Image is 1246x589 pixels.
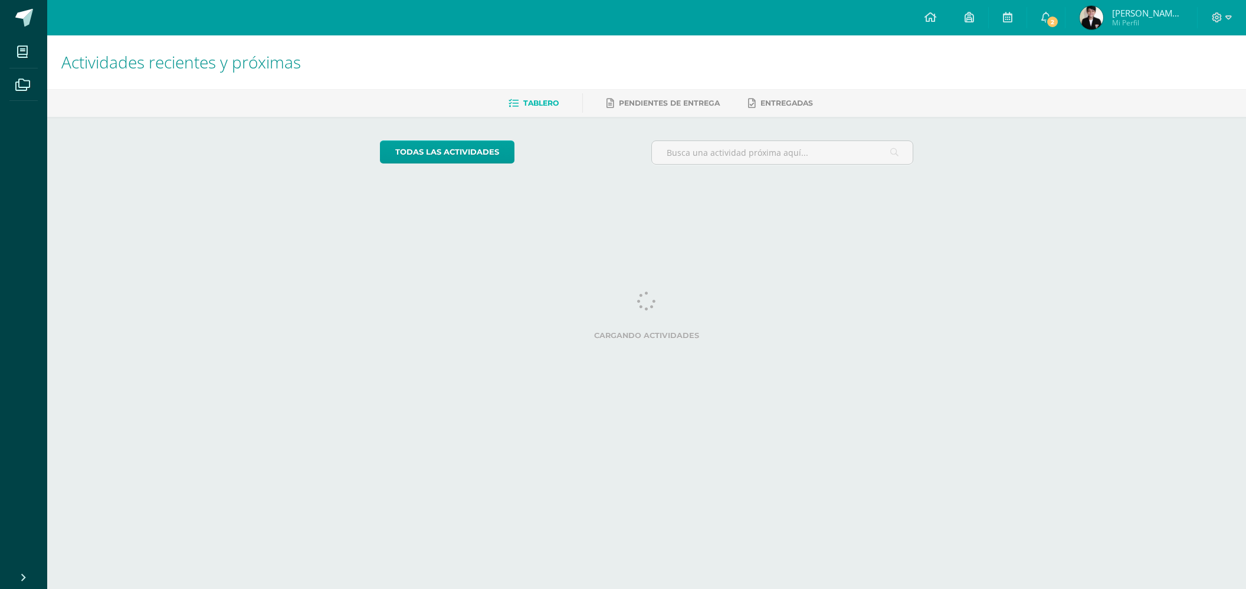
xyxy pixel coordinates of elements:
span: Entregadas [760,99,813,107]
span: Pendientes de entrega [619,99,720,107]
a: Entregadas [748,94,813,113]
span: [PERSON_NAME] [PERSON_NAME] [1112,7,1183,19]
a: todas las Actividades [380,140,514,163]
img: b9c9c266afed37688335b0ae12ce9d05.png [1080,6,1103,30]
span: Mi Perfil [1112,18,1183,28]
span: Actividades recientes y próximas [61,51,301,73]
span: 2 [1046,15,1059,28]
input: Busca una actividad próxima aquí... [652,141,913,164]
span: Tablero [523,99,559,107]
a: Pendientes de entrega [606,94,720,113]
label: Cargando actividades [380,331,914,340]
a: Tablero [509,94,559,113]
